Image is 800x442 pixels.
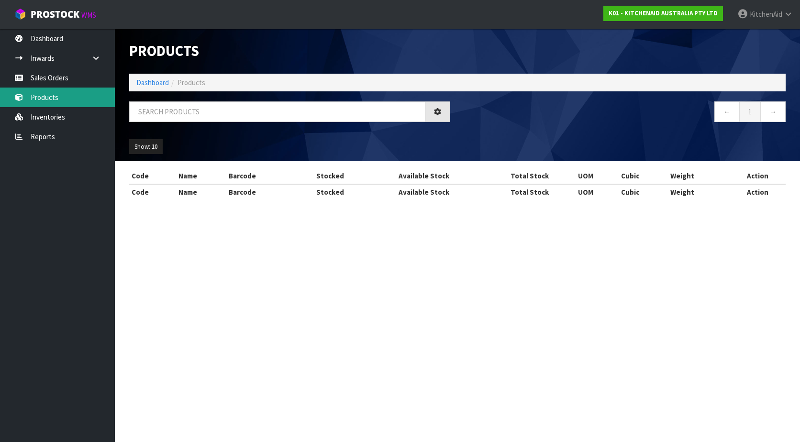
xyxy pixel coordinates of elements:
a: → [760,101,786,122]
th: Stocked [295,168,365,184]
h1: Products [129,43,450,59]
th: Available Stock [365,168,483,184]
th: Weight [668,168,729,184]
button: Show: 10 [129,139,163,155]
th: Cubic [619,168,668,184]
th: Name [176,168,226,184]
th: Action [729,168,786,184]
strong: K01 - KITCHENAID AUSTRALIA PTY LTD [609,9,718,17]
img: cube-alt.png [14,8,26,20]
span: KitchenAid [750,10,782,19]
span: Products [178,78,205,87]
th: Total Stock [484,184,576,199]
th: Name [176,184,226,199]
th: Action [729,184,786,199]
span: ProStock [31,8,79,21]
th: Total Stock [484,168,576,184]
th: Weight [668,184,729,199]
nav: Page navigation [465,101,786,125]
th: Code [129,168,176,184]
th: UOM [576,168,619,184]
th: Barcode [226,184,295,199]
th: Code [129,184,176,199]
a: Dashboard [136,78,169,87]
th: Cubic [619,184,668,199]
th: Barcode [226,168,295,184]
input: Search products [129,101,425,122]
th: UOM [576,184,619,199]
a: ← [714,101,740,122]
th: Available Stock [365,184,483,199]
a: 1 [739,101,761,122]
th: Stocked [295,184,365,199]
small: WMS [81,11,96,20]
